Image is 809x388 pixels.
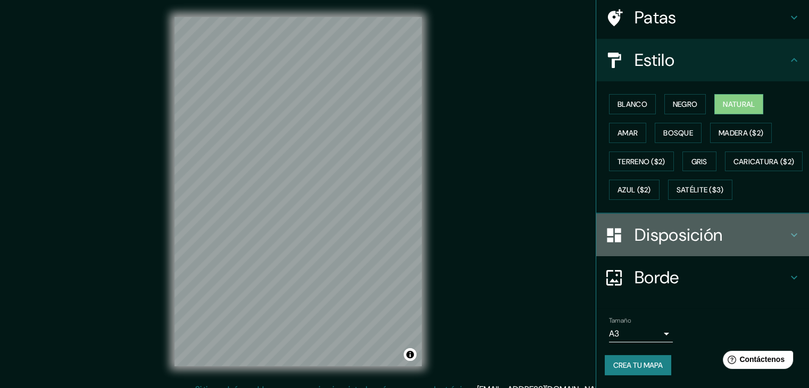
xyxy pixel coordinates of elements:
button: Terreno ($2) [609,151,674,172]
iframe: Lanzador de widgets de ayuda [714,347,797,376]
font: Tamaño [609,316,631,325]
div: A3 [609,325,673,342]
font: Bosque [663,128,693,138]
font: Terreno ($2) [618,157,665,166]
button: Blanco [609,94,656,114]
font: Madera ($2) [719,128,763,138]
button: Bosque [655,123,702,143]
button: Madera ($2) [710,123,772,143]
button: Activar o desactivar atribución [404,348,416,361]
button: Azul ($2) [609,180,660,200]
div: Borde [596,256,809,299]
button: Amar [609,123,646,143]
button: Gris [682,151,716,172]
font: Estilo [635,49,674,71]
font: Negro [673,99,698,109]
button: Natural [714,94,763,114]
font: A3 [609,328,619,339]
font: Borde [635,266,679,289]
font: Natural [723,99,755,109]
div: Estilo [596,39,809,81]
button: Satélite ($3) [668,180,732,200]
font: Crea tu mapa [613,360,663,370]
font: Disposición [635,224,722,246]
button: Negro [664,94,706,114]
font: Amar [618,128,638,138]
font: Patas [635,6,677,29]
button: Crea tu mapa [605,355,671,375]
font: Blanco [618,99,647,109]
font: Azul ($2) [618,185,651,195]
div: Disposición [596,214,809,256]
font: Gris [691,157,707,166]
button: Caricatura ($2) [725,151,803,172]
font: Satélite ($3) [677,185,724,195]
font: Caricatura ($2) [733,157,795,166]
canvas: Mapa [174,17,422,366]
